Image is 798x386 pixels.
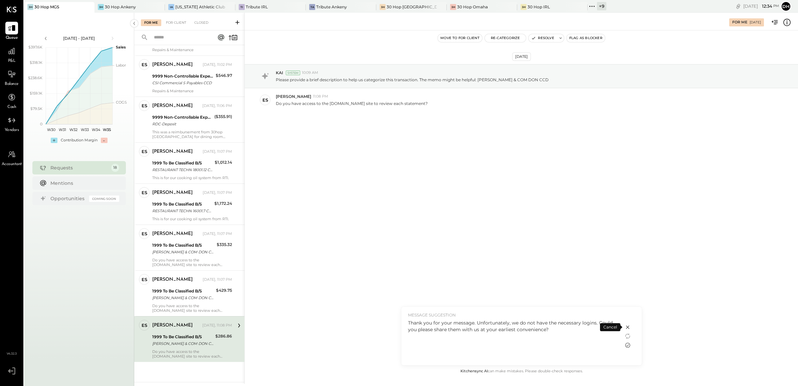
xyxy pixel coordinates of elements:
[380,4,386,10] div: 3H
[408,312,617,318] div: MESSAGE SUGGESTION
[597,2,606,10] div: + 9
[152,258,232,267] div: Do you have access to the [DOMAIN_NAME] site to review each statement?
[103,127,111,132] text: W35
[309,4,315,10] div: TA
[175,4,225,10] div: [US_STATE] Athletic Club
[50,164,108,171] div: Requests
[276,77,549,83] p: Please provide a brief description to help us categorize this transaction. The memo might be help...
[142,322,147,329] div: ES
[50,195,86,202] div: Opportunities
[246,4,268,10] div: Tribute IRL
[202,323,232,328] div: [DATE], 11:08 PM
[163,19,190,26] div: For Client
[781,1,791,12] button: Dh
[152,160,213,166] div: 1999 To Be Classified B/S
[142,103,147,109] div: ES
[0,68,23,87] a: Balance
[408,319,617,333] p: Thank you for your message. Unfortunately, we do not have the necessary logins. Could you please ...
[142,148,147,155] div: ES
[34,4,59,10] div: 30 Hop MGS
[152,276,193,283] div: [PERSON_NAME]
[276,94,311,99] span: [PERSON_NAME]
[50,180,116,186] div: Mentions
[203,149,232,154] div: [DATE], 11:07 PM
[152,114,212,121] div: 9999 Non-Controllable Expenses:Other Income and Expenses:To Be Classified P&L
[98,4,104,10] div: 3H
[152,242,215,249] div: 1999 To Be Classified B/S
[152,249,215,255] div: [PERSON_NAME] & COM DON CCD
[438,34,482,42] button: Move to for client
[0,148,23,167] a: Accountant
[262,97,268,103] div: ES
[313,94,328,99] span: 11:08 PM
[203,277,232,282] div: [DATE], 11:07 PM
[152,334,213,340] div: 1999 To Be Classified B/S
[101,138,108,143] div: -
[152,148,193,155] div: [PERSON_NAME]
[0,45,23,64] a: P&L
[30,60,42,65] text: $318.1K
[27,4,33,10] div: 3H
[152,121,212,127] div: RDC-Deposit
[47,127,55,132] text: W30
[214,200,232,207] div: $1,172.24
[152,201,212,208] div: 1999 To Be Classified B/S
[216,287,232,294] div: $429.75
[116,63,126,68] text: Labor
[528,4,550,10] div: 30 Hop IRL
[0,114,23,133] a: Vendors
[152,189,193,196] div: [PERSON_NAME]
[152,61,193,68] div: [PERSON_NAME]
[732,20,747,25] div: For Me
[142,276,147,283] div: ES
[203,62,232,68] div: [DATE], 11:02 PM
[152,175,232,180] div: This is for our cooking oil system from RTI.
[0,91,23,110] a: Cash
[105,4,136,10] div: 30 Hop Ankeny
[302,70,318,76] span: 10:09 AM
[168,4,174,10] div: IA
[152,130,232,139] div: This was a reimbursement from 30hop [GEOGRAPHIC_DATA] for dining room supplies
[450,4,456,10] div: 3H
[116,45,126,49] text: Sales
[215,333,232,340] div: $286.86
[239,4,245,10] div: TI
[152,89,232,93] div: Repairs & Maintenance
[152,103,193,109] div: [PERSON_NAME]
[152,73,214,80] div: 9999 Non-Controllable Expenses:Other Income and Expenses:To Be Classified P&L
[217,241,232,248] div: $335.32
[116,100,127,105] text: COGS
[7,104,16,110] span: Cash
[2,161,22,167] span: Accountant
[521,4,527,10] div: 3H
[215,159,232,166] div: $1,012.14
[202,103,232,109] div: [DATE], 11:06 PM
[40,122,42,126] text: 0
[51,35,108,41] div: [DATE] - [DATE]
[387,4,437,10] div: 30 Hop [GEOGRAPHIC_DATA]
[28,45,42,49] text: $397.6K
[8,58,16,64] span: P&L
[286,71,300,75] div: System
[735,3,742,10] div: copy link
[152,80,214,86] div: CSI Commercial S Payables CCD
[80,127,88,132] text: W33
[457,4,488,10] div: 30 Hop Omaha
[152,294,214,301] div: [PERSON_NAME] & COM DON CCD
[142,61,147,68] div: ES
[600,323,620,331] div: Cancel
[111,164,119,172] div: 18
[316,4,347,10] div: Tribute Ankeny
[61,138,97,143] div: Contribution Margin
[152,47,232,52] div: Repairs & Maintenance
[91,127,100,132] text: W34
[89,196,119,202] div: Coming Soon
[6,35,18,41] span: Queue
[216,72,232,79] div: $546.97
[142,231,147,237] div: ES
[152,349,232,359] div: Do you have access to the [DOMAIN_NAME] site to review each statement?
[0,22,23,41] a: Queue
[30,91,42,96] text: $159.1K
[30,106,42,111] text: $79.5K
[152,322,193,329] div: [PERSON_NAME]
